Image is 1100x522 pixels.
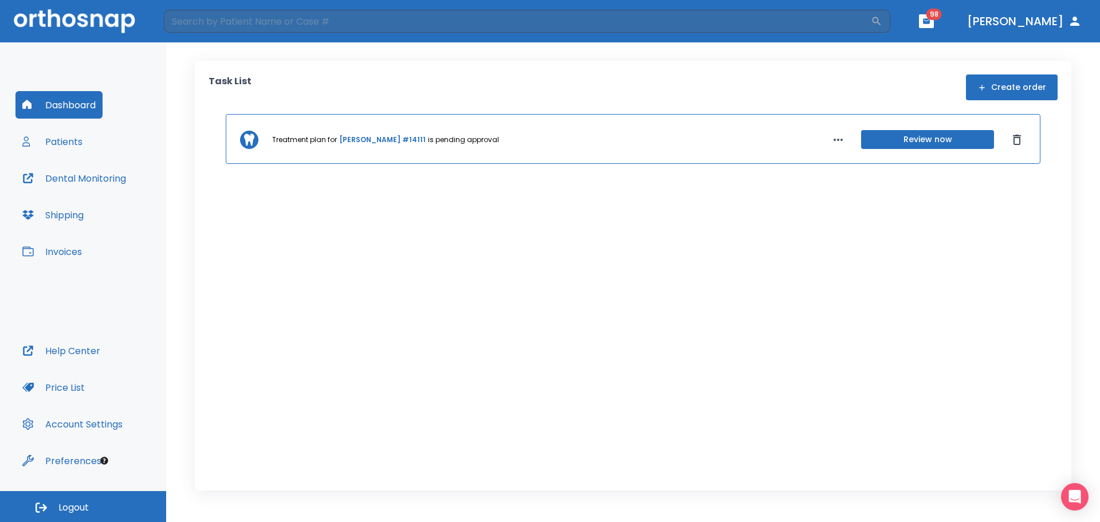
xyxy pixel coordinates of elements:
[339,135,426,145] a: [PERSON_NAME] #14111
[15,201,91,229] button: Shipping
[962,11,1086,32] button: [PERSON_NAME]
[1008,131,1026,149] button: Dismiss
[1061,483,1089,511] div: Open Intercom Messenger
[861,130,994,149] button: Review now
[15,374,92,401] button: Price List
[272,135,337,145] p: Treatment plan for
[926,9,942,20] span: 98
[209,74,252,100] p: Task List
[15,447,108,474] button: Preferences
[14,9,135,33] img: Orthosnap
[99,456,109,466] div: Tooltip anchor
[15,91,103,119] button: Dashboard
[428,135,499,145] p: is pending approval
[164,10,871,33] input: Search by Patient Name or Case #
[966,74,1058,100] button: Create order
[15,410,129,438] button: Account Settings
[15,238,89,265] button: Invoices
[15,337,107,364] button: Help Center
[15,164,133,192] button: Dental Monitoring
[15,128,89,155] button: Patients
[58,501,89,514] span: Logout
